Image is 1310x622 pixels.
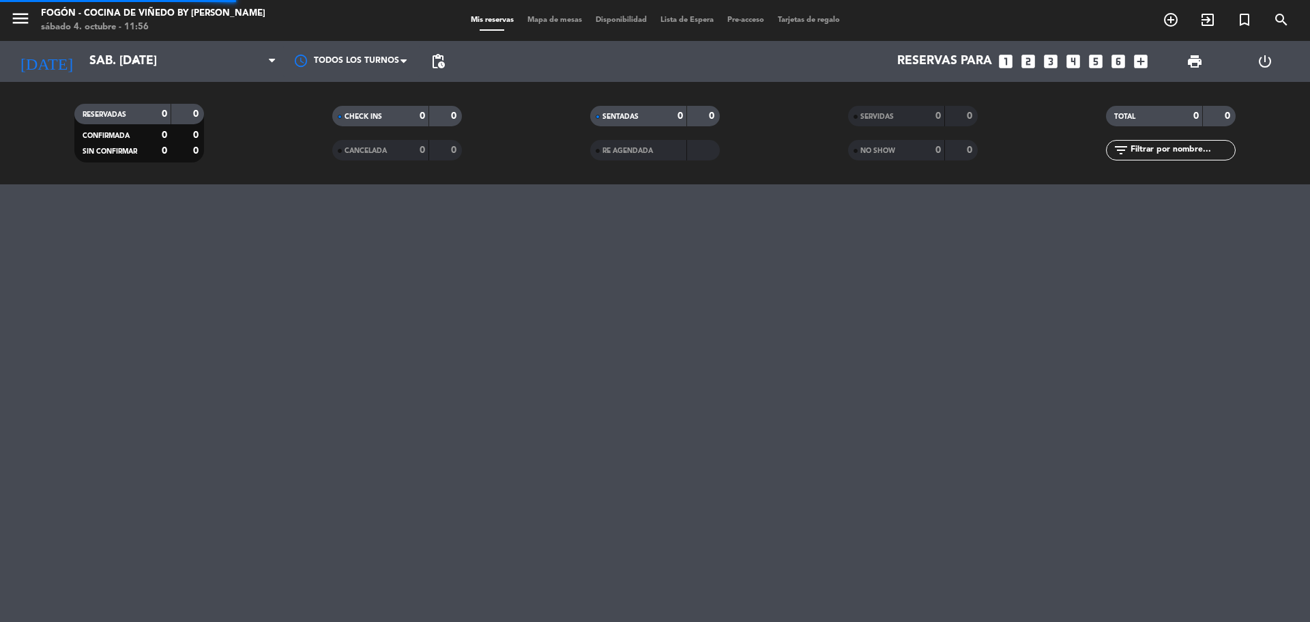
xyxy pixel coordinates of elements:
span: CONFIRMADA [83,132,130,139]
strong: 0 [967,111,975,121]
span: Lista de Espera [654,16,720,24]
strong: 0 [678,111,683,121]
span: Disponibilidad [589,16,654,24]
i: power_settings_new [1257,53,1273,70]
span: TOTAL [1114,113,1135,120]
strong: 0 [162,130,167,140]
span: SERVIDAS [860,113,894,120]
strong: 0 [935,111,941,121]
span: Reservas para [897,55,992,68]
span: Tarjetas de regalo [771,16,847,24]
i: exit_to_app [1199,12,1216,28]
strong: 0 [420,111,425,121]
i: looks_two [1019,53,1037,70]
i: looks_3 [1042,53,1060,70]
i: add_box [1132,53,1150,70]
i: search [1273,12,1290,28]
div: LOG OUT [1229,41,1300,82]
span: Mapa de mesas [521,16,589,24]
span: RE AGENDADA [602,147,653,154]
span: Pre-acceso [720,16,771,24]
strong: 0 [193,109,201,119]
span: SENTADAS [602,113,639,120]
i: [DATE] [10,46,83,76]
i: looks_6 [1109,53,1127,70]
i: turned_in_not [1236,12,1253,28]
span: Mis reservas [464,16,521,24]
span: NO SHOW [860,147,895,154]
input: Filtrar por nombre... [1129,143,1235,158]
i: add_circle_outline [1163,12,1179,28]
i: looks_4 [1064,53,1082,70]
div: Fogón - Cocina de viñedo by [PERSON_NAME] [41,7,265,20]
strong: 0 [193,146,201,156]
strong: 0 [420,145,425,155]
span: RESERVADAS [83,111,126,118]
strong: 0 [193,130,201,140]
i: filter_list [1113,142,1129,158]
strong: 0 [709,111,717,121]
div: sábado 4. octubre - 11:56 [41,20,265,34]
strong: 0 [967,145,975,155]
strong: 0 [1225,111,1233,121]
i: menu [10,8,31,29]
span: pending_actions [430,53,446,70]
strong: 0 [162,146,167,156]
button: menu [10,8,31,33]
span: print [1187,53,1203,70]
i: looks_5 [1087,53,1105,70]
span: CANCELADA [345,147,387,154]
strong: 0 [1193,111,1199,121]
i: arrow_drop_down [127,53,143,70]
strong: 0 [162,109,167,119]
strong: 0 [935,145,941,155]
strong: 0 [451,111,459,121]
span: CHECK INS [345,113,382,120]
strong: 0 [451,145,459,155]
span: SIN CONFIRMAR [83,148,137,155]
i: looks_one [997,53,1015,70]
